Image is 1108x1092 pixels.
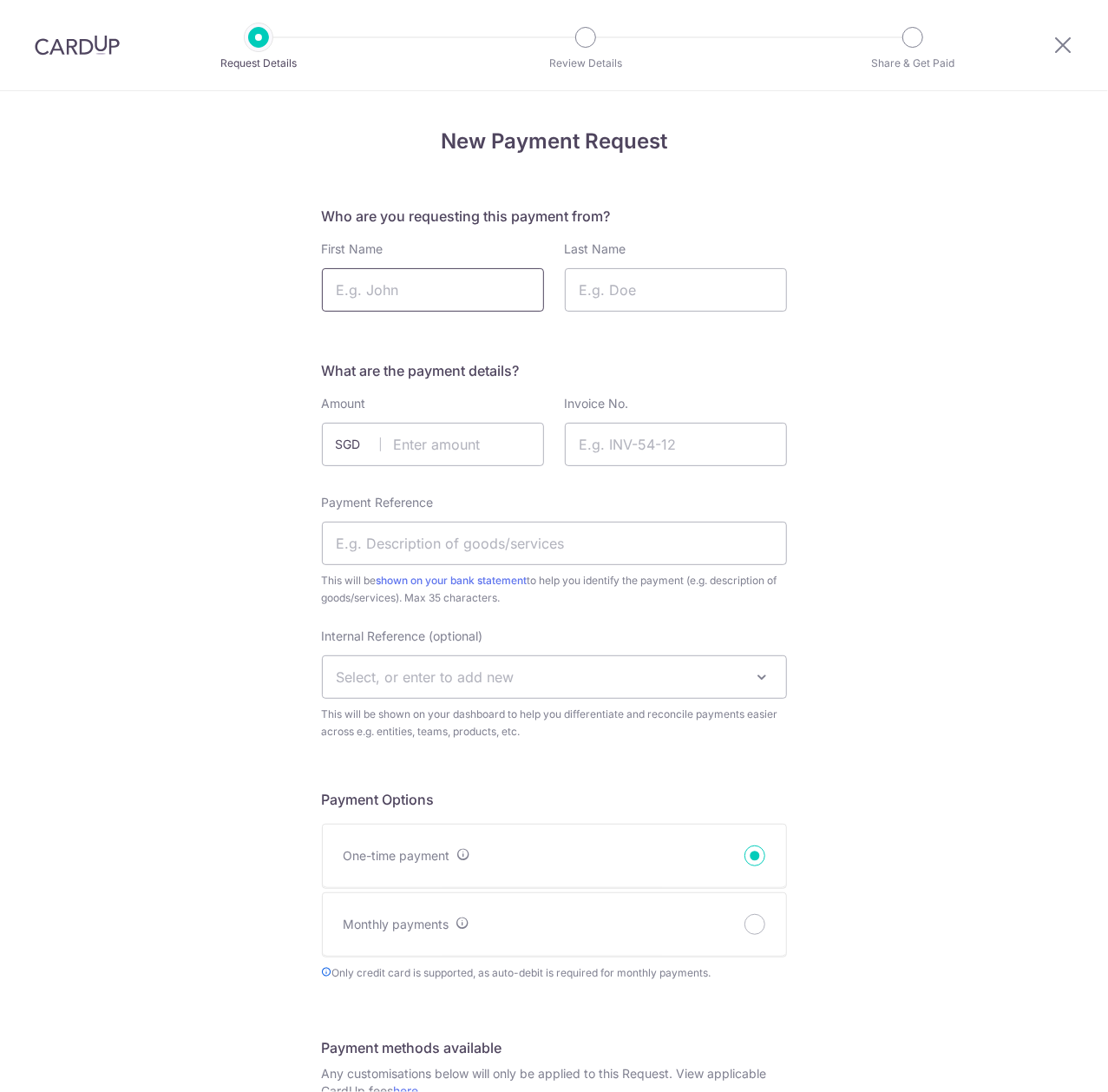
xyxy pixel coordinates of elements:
[35,35,120,56] img: CardUp
[565,240,626,258] label: Last Name
[322,240,384,258] label: First Name
[322,572,787,607] span: This will be to help you identify the payment (e.g. description of goods/services). Max 35 charac...
[322,126,787,157] h4: New Payment Request
[521,55,650,72] p: Review Details
[322,360,787,381] h5: What are the payment details?
[322,522,787,565] input: E.g. Description of goods/services
[565,268,787,312] input: E.g. Doe
[322,964,787,982] span: Only credit card is supported, as auto-debit is required for monthly payments.
[322,789,787,810] h5: Payment Options
[322,395,366,412] label: Amount
[565,423,787,466] input: E.g. INV-54-12
[322,706,787,740] span: This will be shown on your dashboard to help you differentiate and reconcile payments easier acro...
[322,494,434,511] label: Payment Reference
[344,848,450,863] span: One-time payment
[337,668,515,686] span: Select, or enter to add new
[344,917,449,931] span: Monthly payments
[377,574,528,587] a: shown on your bank statement
[997,1040,1091,1083] iframe: Opens a widget where you can find more information
[322,206,787,227] h5: Who are you requesting this payment from?
[849,55,977,72] p: Share & Get Paid
[322,423,544,466] input: Enter amount
[322,268,544,312] input: E.g. John
[565,395,629,412] label: Invoice No.
[322,628,483,645] label: Internal Reference (optional)
[322,1037,787,1058] h5: Payment methods available
[336,436,381,453] span: SGD
[194,55,323,72] p: Request Details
